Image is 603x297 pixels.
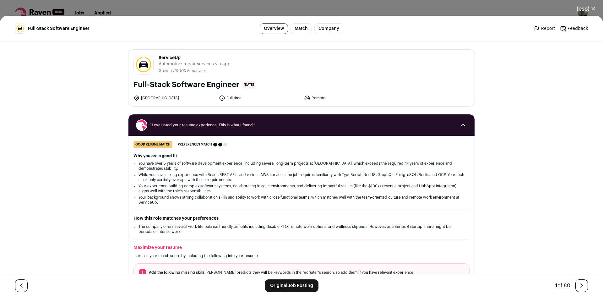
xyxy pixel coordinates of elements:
span: Automotive repair services via app. [159,61,232,67]
span: [PERSON_NAME] predicts they will be keywords in the recruiter's search, so add them if you have r... [149,270,414,275]
li: Growth [159,69,173,73]
span: Full-Stack Software Engineer [28,25,90,32]
div: good resume match [133,141,172,148]
li: Your experience building complex software systems, collaborating in agile environments, and deliv... [139,184,464,194]
span: 1 [139,269,146,276]
a: Original Job Posting [265,279,318,292]
h2: Maximize your resume [133,245,470,251]
h2: How this role matches your preferences [133,215,470,222]
span: ServiceUp [159,55,232,61]
img: da23562e732ffb719800495363e96033526474679c5d359611d6160881a62f7c.jpg [15,24,25,33]
a: Company [314,23,343,34]
a: Report [534,25,555,32]
li: Your background shows strong collaboration skills and ability to work with cross-functional teams... [139,195,464,205]
span: [DATE] [242,81,256,89]
button: Close modal [569,2,603,16]
li: Remote [304,95,386,101]
span: Add the following missing skills. [149,271,205,274]
li: You have over 5 years of software development experience, including several long-term projects at... [139,161,464,171]
span: 1 [555,283,557,288]
a: Overview [260,23,288,34]
li: [GEOGRAPHIC_DATA] [133,95,215,101]
li: Full time [219,95,301,101]
a: Match [291,23,312,34]
li: / [173,69,207,73]
p: Increase your match score by including the following into your resume [133,253,470,258]
h2: Why you are a good fit [133,153,470,158]
img: da23562e732ffb719800495363e96033526474679c5d359611d6160881a62f7c.jpg [134,55,153,74]
div: of 80 [555,282,570,289]
span: Preferences match [178,141,212,148]
li: The company offers several work-life balance friendly benefits including flexible PTO, remote wor... [139,224,464,234]
span: “I evaluated your resume experience. This is what I found.” [150,123,453,128]
li: While you have strong experience with React, REST APIs, and various AWS services, the job require... [139,172,464,182]
h1: Full-Stack Software Engineer [133,80,239,90]
span: 51-100 Employees [175,69,207,73]
a: Feedback [560,25,588,32]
